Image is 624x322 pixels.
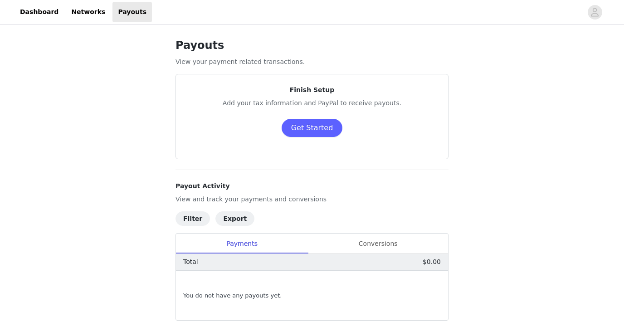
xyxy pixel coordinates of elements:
[590,5,599,20] div: avatar
[183,291,282,300] span: You do not have any payouts yet.
[175,37,448,54] h1: Payouts
[423,257,441,267] p: $0.00
[66,2,111,22] a: Networks
[187,85,437,95] p: Finish Setup
[282,119,343,137] button: Get Started
[175,181,448,191] h4: Payout Activity
[176,234,308,254] div: Payments
[15,2,64,22] a: Dashboard
[183,257,198,267] p: Total
[175,211,210,226] button: Filter
[175,57,448,67] p: View your payment related transactions.
[175,195,448,204] p: View and track your payments and conversions
[112,2,152,22] a: Payouts
[215,211,254,226] button: Export
[187,98,437,108] p: Add your tax information and PayPal to receive payouts.
[308,234,448,254] div: Conversions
